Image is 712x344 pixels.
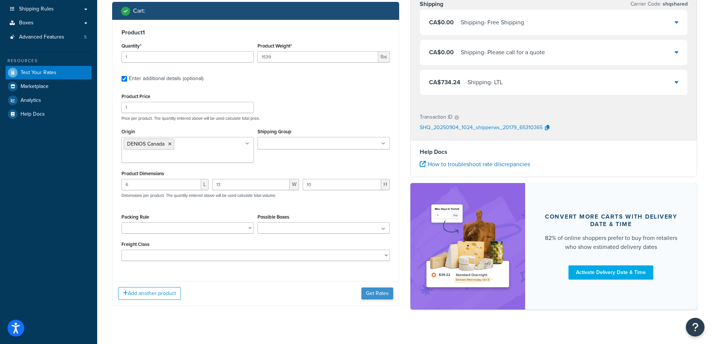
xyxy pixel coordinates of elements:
div: Shipping - LTL [468,77,503,88]
input: Enter additional details (optional) [121,76,127,82]
input: 0.0 [121,51,254,63]
p: Transaction ID [420,112,453,122]
button: Get Rates [361,287,393,299]
div: Shipping - Please call for a quote [461,47,545,58]
a: Boxes [6,16,92,30]
label: Product Price [121,94,150,99]
h4: Help Docs [420,147,688,156]
a: Marketplace [6,80,92,93]
div: Convert more carts with delivery date & time [543,213,679,228]
a: Test Your Rates [6,66,92,79]
label: Quantity* [121,43,141,49]
h2: Cart : [133,7,145,14]
span: H [381,179,390,190]
img: feature-image-ddt-36eae7f7280da8017bfb280eaccd9c446f90b1fe08728e4019434db127062ab4.png [422,194,514,298]
span: DENIOS Canada [127,140,164,148]
label: Shipping Group [258,129,292,134]
label: Possible Boxes [258,214,289,220]
span: L [201,179,209,190]
div: 82% of online shoppers prefer to buy from retailers who show estimated delivery dates [543,234,679,252]
input: 0.00 [258,51,378,63]
span: CA$0.00 [429,18,454,27]
span: Advanced Features [19,34,64,40]
a: How to troubleshoot rate discrepancies [420,160,530,168]
span: Test Your Rates [21,70,56,76]
span: lbs [378,51,390,63]
div: Enter additional details (optional) [129,73,203,84]
p: Dimensions per product. The quantity entered above will be used calculate total volume. [120,193,276,198]
label: Product Dimensions [121,171,164,176]
span: 5 [84,34,87,40]
a: Shipping Rules [6,2,92,16]
a: Advanced Features5 [6,30,92,44]
span: Shipping Rules [19,6,54,12]
span: CA$734.24 [429,78,460,86]
button: Open Resource Center [686,318,705,337]
label: Packing Rule [121,214,149,220]
label: Origin [121,129,135,134]
div: Resources [6,58,92,64]
a: Activate Delivery Date & Time [568,265,653,280]
div: Shipping - Free Shipping [461,17,524,28]
span: Marketplace [21,83,49,90]
span: W [290,179,299,190]
p: Price per product. The quantity entered above will be used calculate total price. [120,116,392,121]
label: Product Weight* [258,43,292,49]
span: Help Docs [21,111,45,118]
h3: Shipping [420,0,443,8]
h3: Product 1 [121,29,390,36]
li: Advanced Features [6,30,92,44]
a: Analytics [6,94,92,107]
p: SHQ_20250904_1024_shipperws_20179_65310365 [420,122,543,134]
button: Add another product [118,287,181,300]
span: Analytics [21,97,41,104]
label: Freight Class [121,241,150,247]
a: Help Docs [6,107,92,121]
span: Boxes [19,20,34,26]
span: CA$0.00 [429,48,454,57]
